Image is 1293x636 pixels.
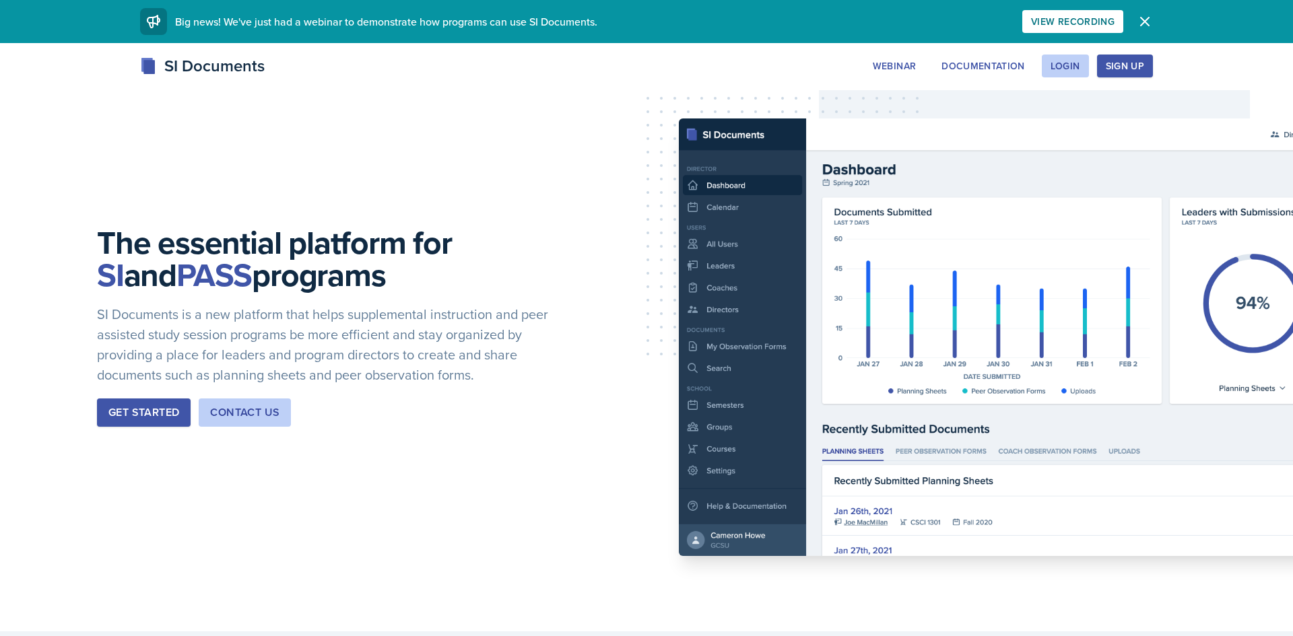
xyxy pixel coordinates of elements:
button: Login [1042,55,1089,77]
button: View Recording [1022,10,1123,33]
button: Contact Us [199,398,291,427]
button: Documentation [933,55,1034,77]
button: Sign Up [1097,55,1153,77]
button: Get Started [97,398,191,427]
span: Big news! We've just had a webinar to demonstrate how programs can use SI Documents. [175,14,597,29]
div: Get Started [108,404,179,421]
div: View Recording [1031,16,1115,27]
div: Login [1051,61,1080,71]
div: SI Documents [140,54,265,78]
div: Webinar [873,61,916,71]
div: Documentation [941,61,1025,71]
button: Webinar [864,55,925,77]
div: Sign Up [1106,61,1144,71]
div: Contact Us [210,404,279,421]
